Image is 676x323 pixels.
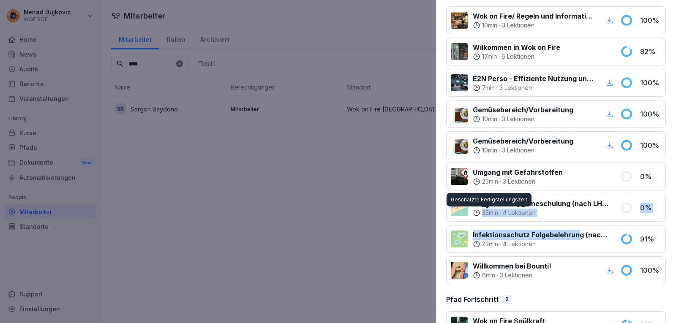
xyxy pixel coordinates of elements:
p: 6 Lektionen [502,52,534,61]
p: 100 % [640,109,661,119]
p: Allgemeine Hygieneschulung (nach LHMV §4) [473,198,610,209]
p: 82 % [640,46,661,57]
p: Gemüsebereich/Vorbereitung [473,105,573,115]
p: 4 Lektionen [503,209,536,217]
p: 100 % [640,78,661,88]
p: Umgang mit Gefahrstoffen [473,167,563,177]
p: 10 min [482,146,497,155]
p: 3 Lektionen [500,271,532,280]
p: 3 Lektionen [502,146,534,155]
p: 91 % [640,234,661,244]
p: 3 Lektionen [503,177,535,186]
p: Wok on Fire/ Regeln und Informationen [473,11,594,21]
p: 23 min [482,177,498,186]
p: 10 min [482,21,497,30]
p: 4 Lektionen [503,240,536,248]
p: Willkommen bei Bounti! [473,261,551,271]
p: 100 % [640,265,661,275]
p: Wilkommen in Wok on Fire [473,42,560,52]
div: · [473,240,610,248]
p: 7 min [482,84,495,92]
p: 100 % [640,140,661,150]
p: 3 Lektionen [502,115,534,123]
p: 23 min [482,240,498,248]
p: Infektionsschutz Folgebelehrung (nach §43 IfSG) [473,230,610,240]
p: 17 min [482,52,497,61]
p: 0 % [640,203,661,213]
p: 3 Lektionen [502,21,534,30]
p: 10 min [482,115,497,123]
p: 6 min [482,271,495,280]
p: 0 % [640,171,661,182]
div: · [473,146,573,155]
div: · [473,115,573,123]
div: · [473,52,560,61]
p: Pfad Fortschritt [446,294,499,304]
p: 35 min [482,209,498,217]
div: 2 [503,295,511,304]
div: · [473,271,551,280]
div: · [473,84,594,92]
div: · [473,177,563,186]
div: · [473,209,610,217]
p: E2N Perso - Effiziente Nutzung und Vorteile [473,73,594,84]
p: 100 % [640,15,661,25]
p: 3 Lektionen [499,84,532,92]
p: Gemüsebereich/Vorbereitung [473,136,573,146]
div: · [473,21,594,30]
